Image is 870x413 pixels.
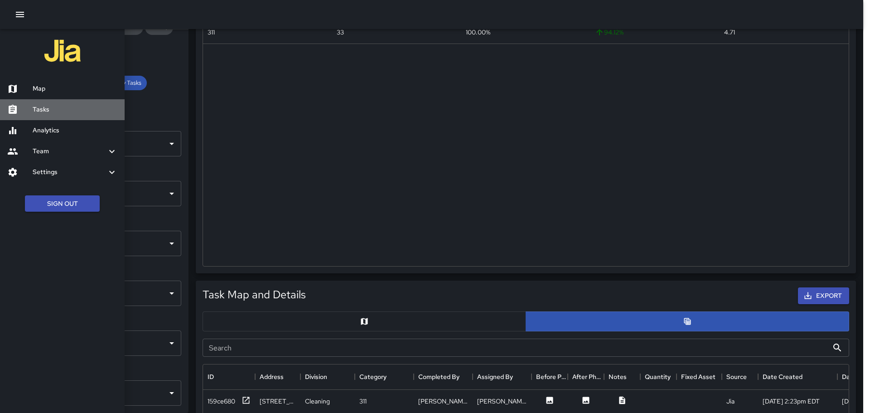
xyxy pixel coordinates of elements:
[33,167,106,177] h6: Settings
[33,126,117,136] h6: Analytics
[33,105,117,115] h6: Tasks
[33,84,117,94] h6: Map
[44,33,81,69] img: jia-logo
[25,195,100,212] button: Sign Out
[33,146,106,156] h6: Team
